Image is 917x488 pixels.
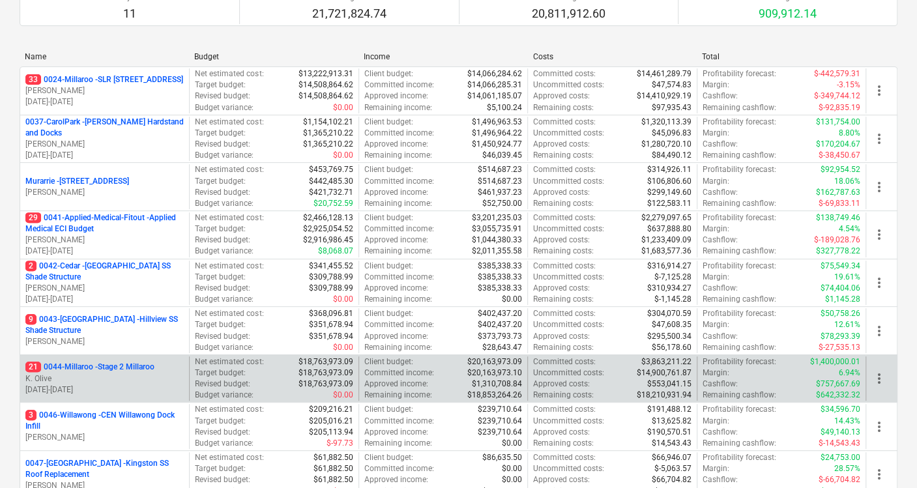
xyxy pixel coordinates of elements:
[703,379,738,390] p: Cashflow :
[810,356,860,367] p: $1,400,000.01
[647,223,691,235] p: $637,888.80
[839,128,860,139] p: 8.80%
[814,68,860,79] p: $-442,579.31
[195,390,254,401] p: Budget variance :
[533,404,596,415] p: Committed costs :
[703,164,776,175] p: Profitability forecast :
[703,102,776,113] p: Remaining cashflow :
[303,212,353,223] p: $2,466,128.13
[25,74,183,85] p: 0024-Millaroo - SLR [STREET_ADDRESS]
[309,187,353,198] p: $421,732.71
[195,187,250,198] p: Revised budget :
[309,261,353,272] p: $341,455.52
[195,308,263,319] p: Net estimated cost :
[25,117,184,162] div: 0037-CarolPark -[PERSON_NAME] Hardstand and Docks[PERSON_NAME][DATE]-[DATE]
[871,83,887,98] span: more_vert
[478,308,522,319] p: $402,437.20
[364,261,413,272] p: Client budget :
[821,164,860,175] p: $92,954.52
[533,117,596,128] p: Committed costs :
[825,294,860,305] p: $1,145.28
[364,390,432,401] p: Remaining income :
[834,272,860,283] p: 19.61%
[533,261,596,272] p: Committed costs :
[533,294,594,305] p: Remaining costs :
[703,176,729,187] p: Margin :
[472,379,522,390] p: $1,310,708.84
[533,319,604,330] p: Uncommitted costs :
[533,367,604,379] p: Uncommitted costs :
[195,102,254,113] p: Budget variance :
[533,176,604,187] p: Uncommitted costs :
[298,379,353,390] p: $18,763,973.09
[309,416,353,427] p: $205,016.21
[25,283,184,294] p: [PERSON_NAME]
[364,128,434,139] p: Committed income :
[195,272,246,283] p: Target budget :
[195,331,250,342] p: Revised budget :
[703,79,729,91] p: Margin :
[25,150,184,161] p: [DATE] - [DATE]
[647,261,691,272] p: $316,914.27
[703,212,776,223] p: Profitability forecast :
[309,404,353,415] p: $209,216.21
[298,367,353,379] p: $18,763,973.09
[364,235,428,246] p: Approved income :
[816,246,860,257] p: $327,778.22
[25,74,184,108] div: 330024-Millaroo -SLR [STREET_ADDRESS][PERSON_NAME][DATE]-[DATE]
[309,308,353,319] p: $368,096.81
[654,294,691,305] p: $-1,145.28
[834,319,860,330] p: 12.61%
[195,79,246,91] p: Target budget :
[703,235,738,246] p: Cashflow :
[25,261,36,271] span: 2
[472,128,522,139] p: $1,496,964.22
[703,246,776,257] p: Remaining cashflow :
[816,379,860,390] p: $757,667.69
[25,117,184,139] p: 0037-CarolPark - [PERSON_NAME] Hardstand and Docks
[303,223,353,235] p: $2,925,054.52
[364,176,434,187] p: Committed income :
[703,319,729,330] p: Margin :
[313,198,353,209] p: $20,752.59
[333,294,353,305] p: $0.00
[703,356,776,367] p: Profitability forecast :
[478,427,522,438] p: $239,710.64
[364,52,523,61] div: Income
[816,139,860,150] p: $170,204.67
[364,331,428,342] p: Approved income :
[364,187,428,198] p: Approved income :
[195,367,246,379] p: Target budget :
[364,272,434,283] p: Committed income :
[364,294,432,305] p: Remaining income :
[533,223,604,235] p: Uncommitted costs :
[821,331,860,342] p: $78,293.39
[467,91,522,102] p: $14,061,185.07
[309,283,353,294] p: $309,788.99
[364,342,432,353] p: Remaining income :
[195,342,254,353] p: Budget variance :
[703,68,776,79] p: Profitability forecast :
[195,246,254,257] p: Budget variance :
[298,356,353,367] p: $18,763,973.09
[652,319,691,330] p: $47,608.35
[533,331,590,342] p: Approved costs :
[533,416,604,427] p: Uncommitted costs :
[309,176,353,187] p: $442,485.30
[309,427,353,438] p: $205,113.94
[819,198,860,209] p: $-69,833.11
[195,139,250,150] p: Revised budget :
[364,91,428,102] p: Approved income :
[25,139,184,150] p: [PERSON_NAME]
[533,164,596,175] p: Committed costs :
[364,283,428,294] p: Approved income :
[364,164,413,175] p: Client budget :
[472,235,522,246] p: $1,044,380.33
[364,212,413,223] p: Client budget :
[478,176,522,187] p: $514,687.23
[533,379,590,390] p: Approved costs :
[25,176,184,198] div: Murarrie -[STREET_ADDRESS][PERSON_NAME]
[364,223,434,235] p: Committed income :
[647,187,691,198] p: $299,149.60
[364,367,434,379] p: Committed income :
